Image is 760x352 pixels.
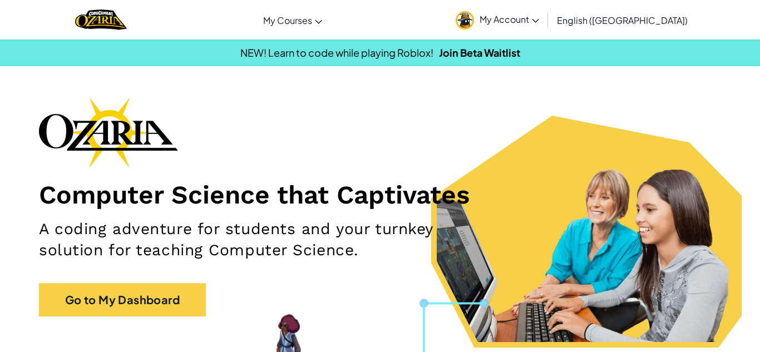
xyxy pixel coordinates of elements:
[439,46,520,59] a: Join Beta Waitlist
[551,5,693,35] a: English ([GEOGRAPHIC_DATA])
[456,11,474,29] img: avatar
[39,283,206,316] a: Go to My Dashboard
[557,14,688,26] span: English ([GEOGRAPHIC_DATA])
[39,179,721,210] h1: Computer Science that Captivates
[258,5,328,35] a: My Courses
[480,13,539,25] span: My Account
[450,2,545,37] a: My Account
[75,8,127,31] a: Ozaria by CodeCombat logo
[240,46,433,59] span: NEW! Learn to code while playing Roblox!
[39,97,178,168] img: Ozaria branding logo
[263,14,312,26] span: My Courses
[75,8,127,31] img: Home
[39,219,496,261] h2: A coding adventure for students and your turnkey solution for teaching Computer Science.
